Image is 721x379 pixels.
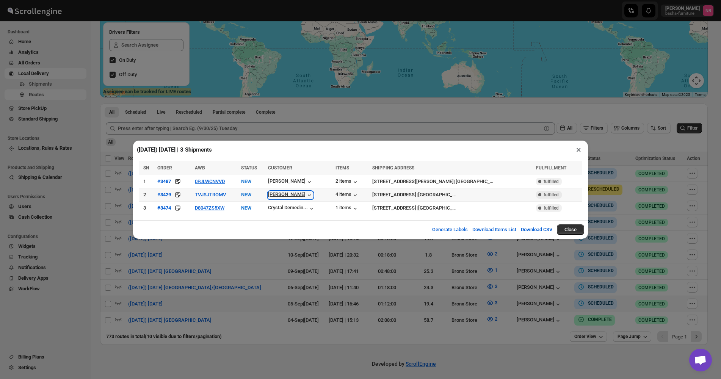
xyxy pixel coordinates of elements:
div: Crystal Demedin... [268,205,308,210]
div: #3474 [157,205,171,211]
div: | [372,191,532,199]
button: D8047ZS5XW [195,205,224,211]
button: Generate Labels [428,222,472,237]
div: [GEOGRAPHIC_DATA] [456,178,494,185]
button: [PERSON_NAME] [268,178,313,186]
span: NEW [241,205,251,211]
span: CUSTOMER [268,165,292,171]
div: #3429 [157,192,171,197]
td: 1 [139,175,155,188]
div: [STREET_ADDRESS][PERSON_NAME] [372,178,454,185]
button: Crystal Demedin... [268,205,315,212]
button: [PERSON_NAME] [268,191,313,199]
button: Close [557,224,584,235]
button: × [573,144,584,155]
div: | [372,178,532,185]
button: 0PJLWCNVVD [195,179,225,184]
span: FULFILLMENT [536,165,566,171]
span: AWB [195,165,205,171]
div: [GEOGRAPHIC_DATA] [418,191,456,199]
button: Download CSV [516,222,557,237]
button: 1 items [335,205,359,212]
h2: ([DATE]) [DATE] | 3 Shipments [137,146,212,153]
span: ORDER [157,165,172,171]
button: #3429 [157,191,171,199]
span: STATUS [241,165,257,171]
button: 2 items [335,178,359,186]
div: | [372,204,532,212]
span: SHIPPING ADDRESS [372,165,414,171]
span: fulfilled [544,205,559,211]
span: NEW [241,179,251,184]
span: ITEMS [335,165,349,171]
button: TVJSJTROMV [195,192,226,197]
span: NEW [241,192,251,197]
button: #3487 [157,178,171,185]
td: 3 [139,201,155,215]
a: Open chat [689,349,712,371]
div: [STREET_ADDRESS] [372,191,416,199]
div: [GEOGRAPHIC_DATA] [418,204,456,212]
span: SN [143,165,149,171]
button: 4 items [335,191,359,199]
button: Download Items List [468,222,521,237]
td: 2 [139,188,155,201]
span: fulfilled [544,192,559,198]
div: [STREET_ADDRESS] [372,204,416,212]
button: #3474 [157,204,171,212]
div: #3487 [157,179,171,184]
span: fulfilled [544,179,559,185]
